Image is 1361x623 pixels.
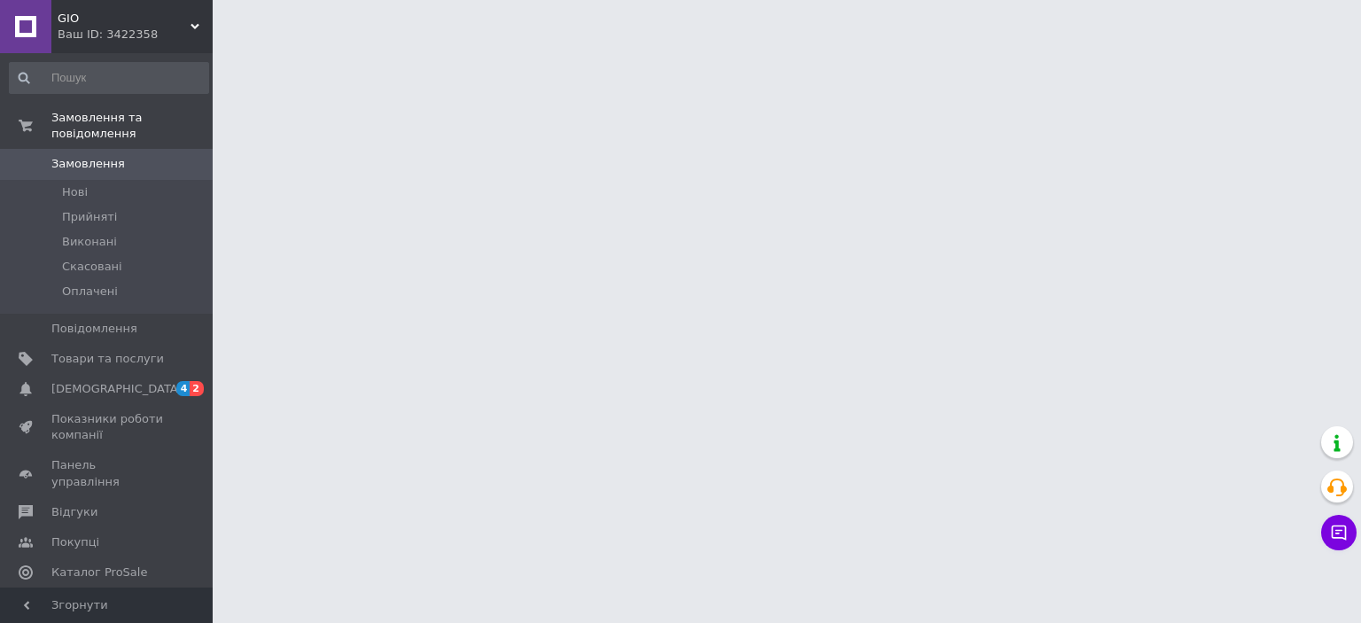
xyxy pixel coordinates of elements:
span: Замовлення та повідомлення [51,110,213,142]
div: Ваш ID: 3422358 [58,27,213,43]
span: Товари та послуги [51,351,164,367]
span: 2 [190,381,204,396]
span: Прийняті [62,209,117,225]
button: Чат з покупцем [1321,515,1357,550]
span: Панель управління [51,457,164,489]
span: Каталог ProSale [51,565,147,580]
span: Скасовані [62,259,122,275]
span: Нові [62,184,88,200]
span: Виконані [62,234,117,250]
span: [DEMOGRAPHIC_DATA] [51,381,183,397]
span: Покупці [51,534,99,550]
span: Відгуки [51,504,97,520]
span: Показники роботи компанії [51,411,164,443]
input: Пошук [9,62,209,94]
span: 4 [176,381,191,396]
span: GIO [58,11,191,27]
span: Замовлення [51,156,125,172]
span: Оплачені [62,284,118,300]
span: Повідомлення [51,321,137,337]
